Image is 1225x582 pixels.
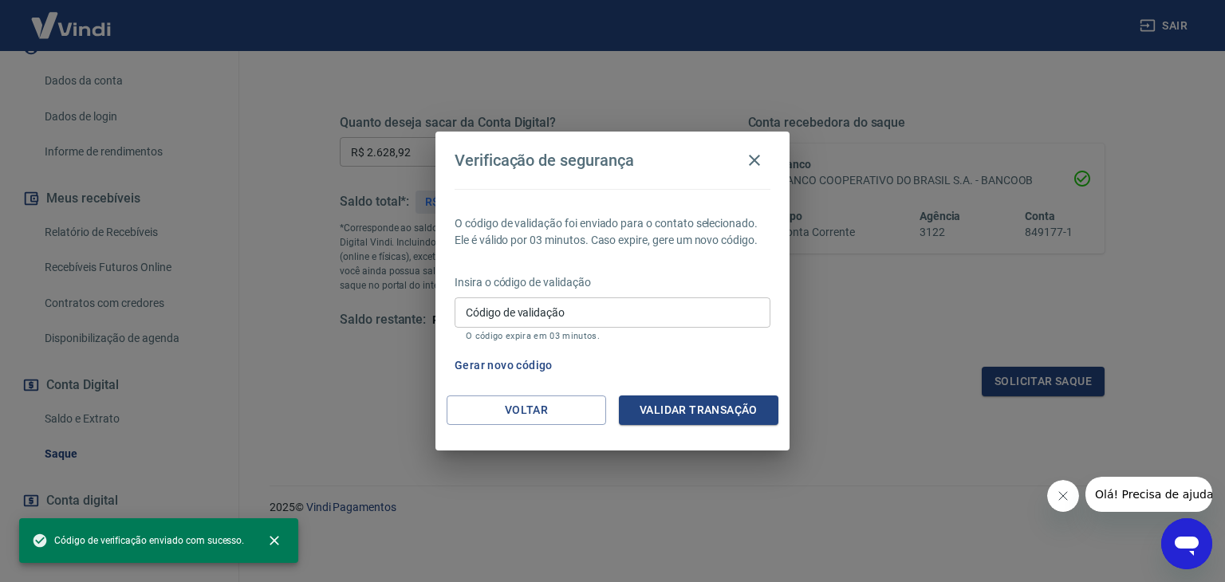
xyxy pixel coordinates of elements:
button: Validar transação [619,395,778,425]
button: Voltar [447,395,606,425]
h4: Verificação de segurança [455,151,634,170]
button: Gerar novo código [448,351,559,380]
p: Insira o código de validação [455,274,770,291]
span: Código de verificação enviado com sucesso. [32,533,244,549]
p: O código de validação foi enviado para o contato selecionado. Ele é válido por 03 minutos. Caso e... [455,215,770,249]
p: O código expira em 03 minutos. [466,331,759,341]
iframe: Mensagem da empresa [1085,477,1212,512]
button: close [257,523,292,558]
iframe: Botão para abrir a janela de mensagens [1161,518,1212,569]
span: Olá! Precisa de ajuda? [10,11,134,24]
iframe: Fechar mensagem [1047,480,1079,512]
